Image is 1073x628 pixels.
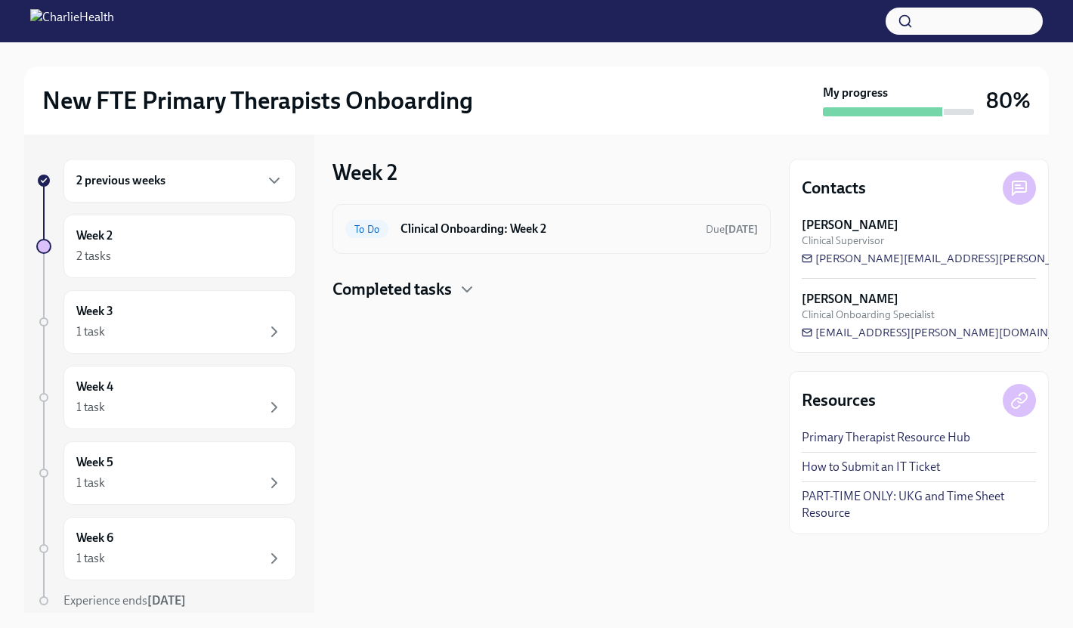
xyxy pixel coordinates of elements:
h6: Week 6 [76,530,113,546]
strong: My progress [823,85,888,101]
h6: Week 2 [76,227,113,244]
a: Week 51 task [36,441,296,505]
h3: 80% [986,87,1031,114]
span: Due [706,223,758,236]
a: To DoClinical Onboarding: Week 2Due[DATE] [345,217,758,241]
span: Experience ends [63,593,186,608]
a: Week 41 task [36,366,296,429]
span: August 30th, 2025 07:00 [706,222,758,237]
a: Week 31 task [36,290,296,354]
strong: [PERSON_NAME] [802,217,898,234]
strong: [PERSON_NAME] [802,291,898,308]
a: Week 22 tasks [36,215,296,278]
h6: Week 5 [76,454,113,471]
h6: Week 4 [76,379,113,395]
h4: Completed tasks [332,278,452,301]
a: Primary Therapist Resource Hub [802,429,970,446]
strong: [DATE] [147,593,186,608]
div: 2 previous weeks [63,159,296,203]
h3: Week 2 [332,159,397,186]
img: CharlieHealth [30,9,114,33]
div: 1 task [76,550,105,567]
h6: 2 previous weeks [76,172,165,189]
div: Completed tasks [332,278,771,301]
h4: Contacts [802,177,866,200]
span: Clinical Supervisor [802,234,884,248]
h6: Week 3 [76,303,113,320]
div: 2 tasks [76,248,111,265]
strong: [DATE] [725,223,758,236]
a: Week 61 task [36,517,296,580]
div: 1 task [76,399,105,416]
h6: Clinical Onboarding: Week 2 [400,221,694,237]
div: 1 task [76,475,105,491]
h4: Resources [802,389,876,412]
h2: New FTE Primary Therapists Onboarding [42,85,473,116]
span: Clinical Onboarding Specialist [802,308,935,322]
span: To Do [345,224,388,235]
a: How to Submit an IT Ticket [802,459,940,475]
a: PART-TIME ONLY: UKG and Time Sheet Resource [802,488,1036,521]
div: 1 task [76,323,105,340]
